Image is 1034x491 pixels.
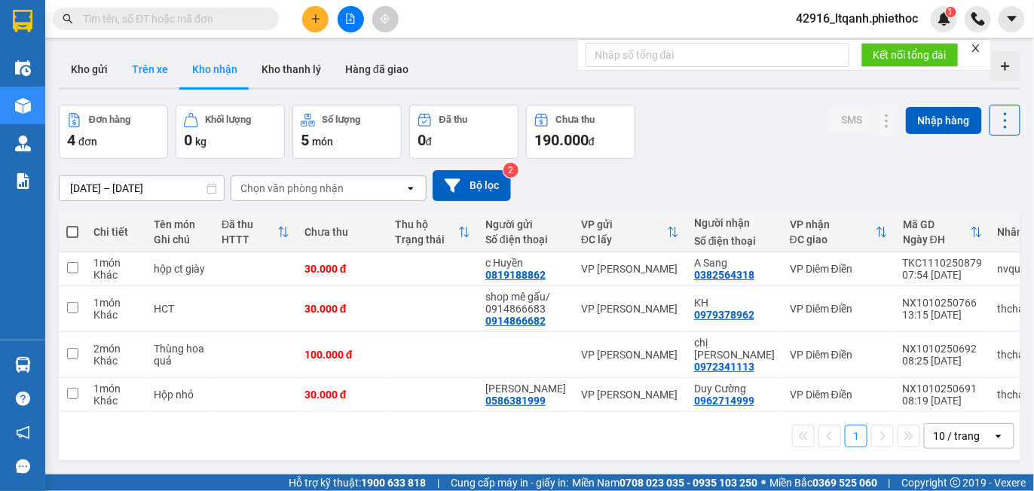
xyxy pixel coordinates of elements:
[581,349,679,361] div: VP [PERSON_NAME]
[93,297,139,309] div: 1 món
[895,212,990,252] th: Toggle SortBy
[903,257,983,269] div: TKC1110250879
[946,7,956,17] sup: 1
[180,51,249,87] button: Kho nhận
[67,131,75,149] span: 4
[903,309,983,321] div: 13:15 [DATE]
[950,477,961,488] span: copyright
[301,131,309,149] span: 5
[16,459,30,474] span: message
[903,383,983,395] div: NX1010250691
[83,11,261,27] input: Tìm tên, số ĐT hoặc mã đơn
[395,218,458,230] div: Thu hộ
[485,269,546,281] div: 0819188862
[120,51,180,87] button: Trên xe
[485,291,566,315] div: shop mê gấu/ 0914866683
[790,389,888,401] div: VP Diêm Điền
[93,383,139,395] div: 1 món
[15,60,31,76] img: warehouse-icon
[903,395,983,407] div: 08:19 [DATE]
[903,233,971,245] div: Ngày ĐH
[59,51,120,87] button: Kho gửi
[184,131,192,149] span: 0
[60,176,224,200] input: Select a date range.
[694,257,775,269] div: A Sang
[15,173,31,189] img: solution-icon
[395,233,458,245] div: Trạng thái
[93,343,139,355] div: 2 món
[409,105,519,159] button: Đã thu0đ
[889,474,891,491] span: |
[485,257,566,269] div: c Huyền
[154,233,206,245] div: Ghi chú
[93,355,139,367] div: Khác
[13,10,32,32] img: logo-vxr
[790,349,888,361] div: VP Diêm Điền
[372,6,399,32] button: aim
[581,303,679,315] div: VP [PERSON_NAME]
[15,136,31,151] img: warehouse-icon
[948,7,953,17] span: 1
[15,357,31,373] img: warehouse-icon
[694,309,754,321] div: 0979378962
[784,9,931,28] span: 42916_ltqanh.phiethoc
[485,218,566,230] div: Người gửi
[790,303,888,315] div: VP Diêm Điền
[206,114,252,125] div: Khối lượng
[312,136,333,148] span: món
[176,105,285,159] button: Khối lượng0kg
[304,303,380,315] div: 30.000 đ
[93,226,139,238] div: Chi tiết
[433,170,511,201] button: Bộ lọc
[304,263,380,275] div: 30.000 đ
[572,474,757,491] span: Miền Nam
[581,263,679,275] div: VP [PERSON_NAME]
[761,480,766,486] span: ⚪️
[222,233,277,245] div: HTTT
[289,474,426,491] span: Hỗ trợ kỹ thuật:
[78,136,97,148] span: đơn
[439,114,467,125] div: Đã thu
[222,218,277,230] div: Đã thu
[302,6,329,32] button: plus
[154,218,206,230] div: Tên món
[59,105,168,159] button: Đơn hàng4đơn
[93,395,139,407] div: Khác
[214,212,297,252] th: Toggle SortBy
[451,474,568,491] span: Cung cấp máy in - giấy in:
[938,12,951,26] img: icon-new-feature
[934,428,980,444] div: 10 / trang
[906,107,982,134] button: Nhập hàng
[790,218,876,230] div: VP nhận
[249,51,333,87] button: Kho thanh lý
[89,114,130,125] div: Đơn hàng
[154,343,206,367] div: Thùng hoa quả
[93,257,139,269] div: 1 món
[323,114,361,125] div: Số lượng
[903,269,983,281] div: 07:54 [DATE]
[694,235,775,247] div: Số điện thoại
[619,477,757,489] strong: 0708 023 035 - 0935 103 250
[63,14,73,24] span: search
[304,349,380,361] div: 100.000 đ
[526,105,635,159] button: Chưa thu190.000đ
[971,43,981,53] span: close
[861,43,959,67] button: Kết nối tổng đài
[380,14,390,24] span: aim
[154,303,206,315] div: HCT
[790,233,876,245] div: ĐC giao
[589,136,595,148] span: đ
[437,474,439,491] span: |
[694,337,775,361] div: chị Trang
[993,430,1005,442] svg: open
[485,383,566,395] div: Anh Hùng
[971,12,985,26] img: phone-icon
[485,315,546,327] div: 0914866682
[694,383,775,395] div: Duy Cường
[240,181,344,196] div: Chọn văn phòng nhận
[292,105,402,159] button: Số lượng5món
[845,425,867,447] button: 1
[790,263,888,275] div: VP Diêm Điền
[694,269,754,281] div: 0382564318
[426,136,432,148] span: đ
